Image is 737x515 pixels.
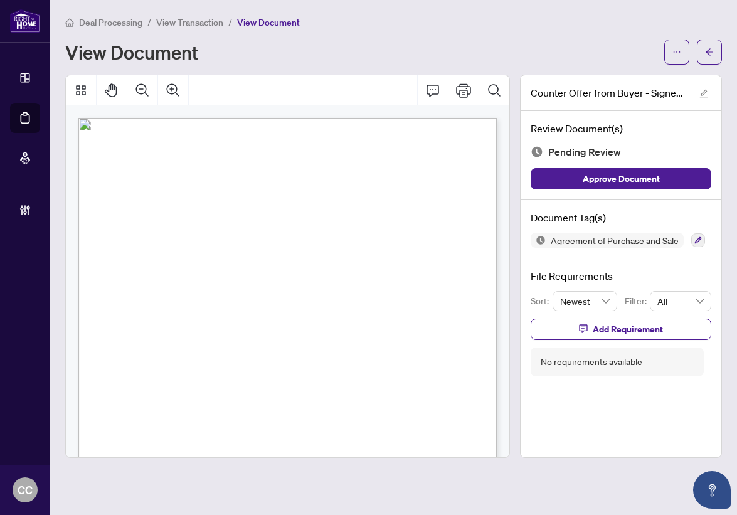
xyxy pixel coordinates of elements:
h1: View Document [65,42,198,62]
h4: Review Document(s) [531,121,711,136]
span: View Transaction [156,17,223,28]
span: Newest [560,292,610,311]
span: CC [18,481,33,499]
button: Open asap [693,471,731,509]
h4: File Requirements [531,268,711,284]
li: / [228,15,232,29]
span: ellipsis [672,48,681,56]
p: Filter: [625,294,650,308]
button: Add Requirement [531,319,711,340]
img: logo [10,9,40,33]
h4: Document Tag(s) [531,210,711,225]
div: No requirements available [541,355,642,369]
p: Sort: [531,294,553,308]
button: Approve Document [531,168,711,189]
span: Approve Document [583,169,660,189]
span: home [65,18,74,27]
span: View Document [237,17,300,28]
img: Status Icon [531,233,546,248]
li: / [147,15,151,29]
span: Counter Offer from Buyer - Signed 1.pdf [531,85,687,100]
span: Pending Review [548,144,621,161]
span: arrow-left [705,48,714,56]
img: Document Status [531,146,543,158]
span: Deal Processing [79,17,142,28]
span: All [657,292,704,311]
span: Agreement of Purchase and Sale [546,236,684,245]
span: Add Requirement [593,319,663,339]
span: edit [699,89,708,98]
